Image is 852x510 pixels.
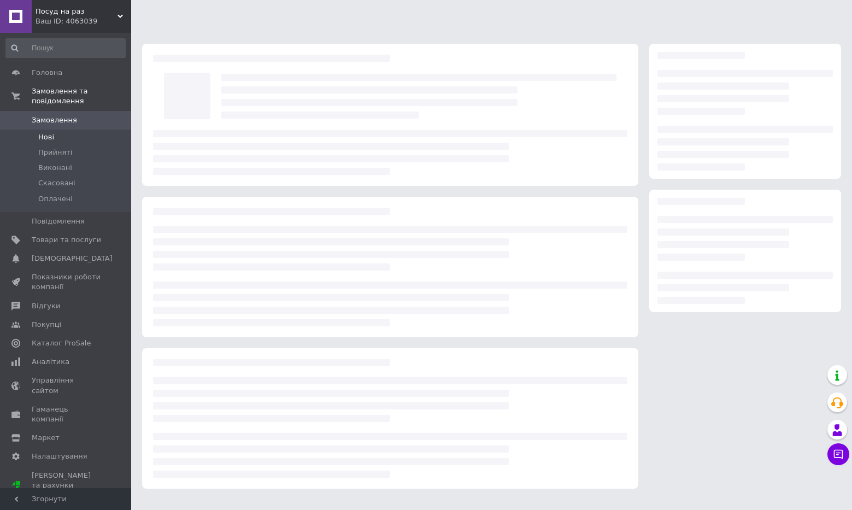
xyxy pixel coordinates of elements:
[32,235,101,245] span: Товари та послуги
[32,452,87,461] span: Налаштування
[32,86,131,106] span: Замовлення та повідомлення
[32,254,113,263] span: [DEMOGRAPHIC_DATA]
[38,178,75,188] span: Скасовані
[32,216,85,226] span: Повідомлення
[32,376,101,395] span: Управління сайтом
[32,115,77,125] span: Замовлення
[32,68,62,78] span: Головна
[5,38,126,58] input: Пошук
[38,163,72,173] span: Виконані
[38,132,54,142] span: Нові
[38,148,72,157] span: Прийняті
[36,16,131,26] div: Ваш ID: 4063039
[32,320,61,330] span: Покупці
[32,405,101,424] span: Гаманець компанії
[32,338,91,348] span: Каталог ProSale
[32,357,69,367] span: Аналітика
[827,443,849,465] button: Чат з покупцем
[32,471,101,501] span: [PERSON_NAME] та рахунки
[32,301,60,311] span: Відгуки
[36,7,117,16] span: Посуд на раз
[32,433,60,443] span: Маркет
[38,194,73,204] span: Оплачені
[32,272,101,292] span: Показники роботи компанії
